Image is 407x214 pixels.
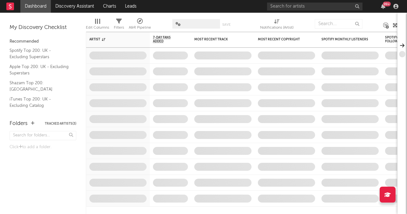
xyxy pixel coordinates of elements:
[114,16,124,34] div: Filters
[129,16,151,34] div: A&R Pipeline
[260,24,293,31] div: Notifications (Artist)
[10,63,70,76] a: Apple Top 200: UK - Excluding Superstars
[89,38,137,41] div: Artist
[10,38,76,45] div: Recommended
[86,24,109,31] div: Edit Columns
[315,19,362,29] input: Search...
[10,47,70,60] a: Spotify Top 200: UK - Excluding Superstars
[45,122,76,125] button: Tracked Artists(3)
[10,24,76,31] div: My Discovery Checklist
[86,16,109,34] div: Edit Columns
[10,79,70,93] a: Shazam Top 200: [GEOGRAPHIC_DATA]
[267,3,362,10] input: Search for artists
[383,2,391,6] div: 99 +
[10,120,28,128] div: Folders
[10,131,76,140] input: Search for folders...
[153,36,178,43] span: 7-Day Fans Added
[10,143,76,151] div: Click to add a folder.
[194,38,242,41] div: Most Recent Track
[321,38,369,41] div: Spotify Monthly Listeners
[10,96,70,109] a: iTunes Top 200: UK - Excluding Catalog
[114,24,124,31] div: Filters
[260,16,293,34] div: Notifications (Artist)
[381,4,385,9] button: 99+
[222,23,231,26] button: Save
[258,38,306,41] div: Most Recent Copyright
[129,24,151,31] div: A&R Pipeline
